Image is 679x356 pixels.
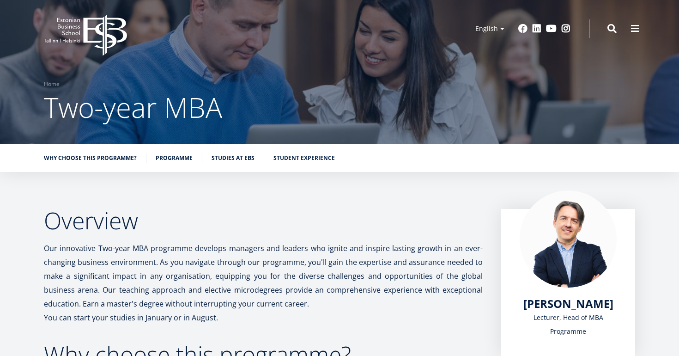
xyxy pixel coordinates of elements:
[156,153,193,163] a: Programme
[520,311,617,338] div: Lecturer, Head of MBA Programme
[561,24,570,33] a: Instagram
[2,141,8,147] input: Two-year MBA
[518,24,527,33] a: Facebook
[44,241,483,311] p: Our innovative Two-year MBA programme develops managers and leaders who ignite and inspire lastin...
[2,129,8,135] input: One-year MBA (in Estonian)
[11,141,50,149] span: Two-year MBA
[44,80,60,89] a: Home
[532,24,541,33] a: Linkedin
[273,153,335,163] a: Student experience
[523,297,613,311] a: [PERSON_NAME]
[219,0,249,9] span: Last Name
[44,153,137,163] a: Why choose this programme?
[546,24,557,33] a: Youtube
[520,190,617,288] img: Marko Rillo
[44,209,483,232] h2: Overview
[11,129,86,137] span: One-year MBA (in Estonian)
[212,153,255,163] a: Studies at EBS
[44,88,222,126] span: Two-year MBA
[44,311,483,325] p: You can start your studies in January or in August.
[2,153,8,159] input: Technology Innovation MBA
[11,153,89,161] span: Technology Innovation MBA
[523,296,613,311] span: [PERSON_NAME]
